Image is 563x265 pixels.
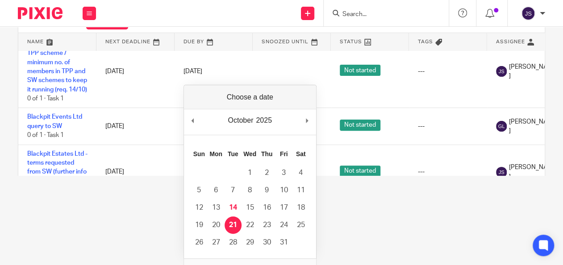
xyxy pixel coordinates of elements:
button: 2 [259,164,275,182]
button: 8 [242,182,259,199]
td: [DATE] [96,35,175,108]
span: Not started [340,166,380,177]
button: 27 [208,234,225,251]
a: Blackpit Events Ltd query to SW [27,114,82,129]
button: 25 [292,216,309,234]
button: 1 [242,164,259,182]
button: 6 [208,182,225,199]
span: Not started [340,120,380,131]
span: [PERSON_NAME] [509,62,556,81]
span: 0 of 1 · Task 1 [27,132,64,138]
abbr: Thursday [261,150,272,157]
button: 26 [191,234,208,251]
button: 23 [259,216,275,234]
span: [PERSON_NAME] [509,117,556,136]
div: --- [418,67,478,76]
a: Blackpit Estates Ltd - terms requested from SW (further info provided on 13/10) [27,151,88,184]
span: Snoozed Until [262,39,309,44]
td: [DATE] [96,108,175,145]
button: 4 [292,164,309,182]
span: [PERSON_NAME] [509,163,556,181]
abbr: Sunday [193,150,205,157]
div: 2025 [254,114,273,127]
abbr: Saturday [296,150,306,157]
button: 31 [275,234,292,251]
button: 24 [275,216,292,234]
td: [DATE] [96,145,175,199]
span: Tags [418,39,433,44]
button: 28 [225,234,242,251]
a: List of members in TPP scheme / minimum no. of members in TPP and SW schemes to keep it running (... [27,41,87,93]
div: October [226,114,254,127]
button: Previous Month [188,114,197,127]
button: 5 [191,182,208,199]
button: 19 [191,216,208,234]
button: 21 [225,216,242,234]
input: Search [342,11,422,19]
img: Pixie [18,7,63,19]
button: 11 [292,182,309,199]
button: 14 [225,199,242,216]
div: --- [418,167,478,176]
button: 15 [242,199,259,216]
img: svg%3E [521,6,535,21]
button: 13 [208,199,225,216]
button: 7 [225,182,242,199]
span: Not started [340,65,380,76]
span: [DATE] [183,68,202,75]
button: 10 [275,182,292,199]
button: 29 [242,234,259,251]
abbr: Monday [209,150,222,157]
span: 0 of 1 · Task 1 [27,95,64,102]
abbr: Tuesday [228,150,238,157]
button: Next Month [303,114,312,127]
button: 16 [259,199,275,216]
button: 17 [275,199,292,216]
abbr: Wednesday [243,150,256,157]
button: 9 [259,182,275,199]
button: 12 [191,199,208,216]
button: 20 [208,216,225,234]
button: 22 [242,216,259,234]
img: svg%3E [496,167,507,178]
button: 3 [275,164,292,182]
button: 18 [292,199,309,216]
div: --- [418,122,478,131]
abbr: Friday [280,150,288,157]
span: Status [340,39,362,44]
button: 30 [259,234,275,251]
img: svg%3E [496,66,507,77]
img: svg%3E [496,121,507,132]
